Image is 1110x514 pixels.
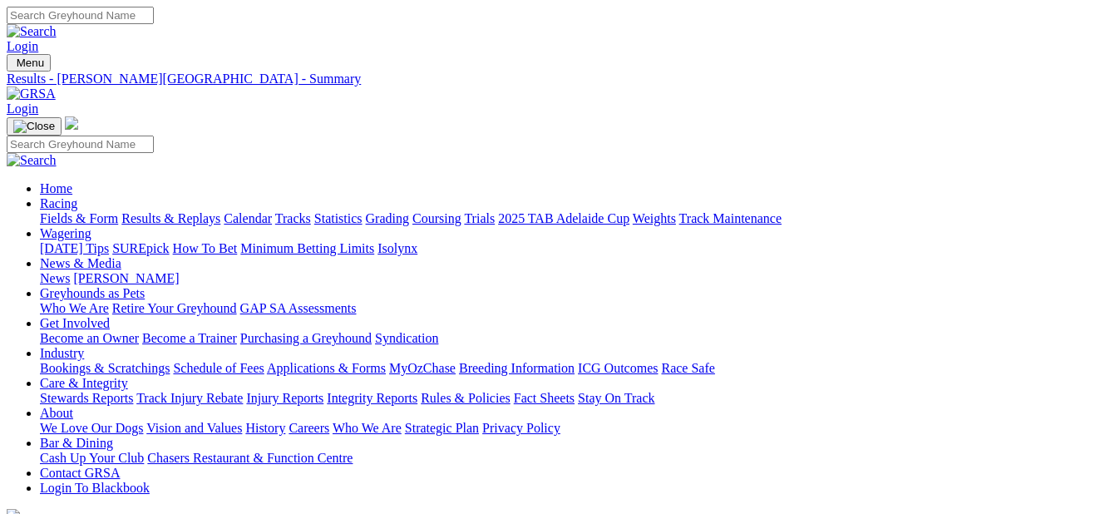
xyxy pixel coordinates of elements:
[240,331,372,345] a: Purchasing a Greyhound
[40,361,170,375] a: Bookings & Scratchings
[7,153,57,168] img: Search
[224,211,272,225] a: Calendar
[40,421,143,435] a: We Love Our Dogs
[40,211,118,225] a: Fields & Form
[7,117,62,136] button: Toggle navigation
[482,421,560,435] a: Privacy Policy
[40,436,113,450] a: Bar & Dining
[136,391,243,405] a: Track Injury Rebate
[40,196,77,210] a: Racing
[73,271,179,285] a: [PERSON_NAME]
[65,116,78,130] img: logo-grsa-white.png
[40,391,1103,406] div: Care & Integrity
[633,211,676,225] a: Weights
[147,451,353,465] a: Chasers Restaurant & Function Centre
[405,421,479,435] a: Strategic Plan
[7,24,57,39] img: Search
[314,211,363,225] a: Statistics
[40,421,1103,436] div: About
[578,361,658,375] a: ICG Outcomes
[366,211,409,225] a: Grading
[40,376,128,390] a: Care & Integrity
[40,331,139,345] a: Become an Owner
[40,211,1103,226] div: Racing
[40,241,109,255] a: [DATE] Tips
[421,391,511,405] a: Rules & Policies
[498,211,629,225] a: 2025 TAB Adelaide Cup
[40,391,133,405] a: Stewards Reports
[40,361,1103,376] div: Industry
[40,466,120,480] a: Contact GRSA
[146,421,242,435] a: Vision and Values
[7,101,38,116] a: Login
[173,241,238,255] a: How To Bet
[7,86,56,101] img: GRSA
[7,39,38,53] a: Login
[289,421,329,435] a: Careers
[267,361,386,375] a: Applications & Forms
[40,451,1103,466] div: Bar & Dining
[121,211,220,225] a: Results & Replays
[13,120,55,133] img: Close
[389,361,456,375] a: MyOzChase
[40,226,91,240] a: Wagering
[112,301,237,315] a: Retire Your Greyhound
[333,421,402,435] a: Who We Are
[7,72,1103,86] a: Results - [PERSON_NAME][GEOGRAPHIC_DATA] - Summary
[245,421,285,435] a: History
[412,211,461,225] a: Coursing
[40,286,145,300] a: Greyhounds as Pets
[40,256,121,270] a: News & Media
[40,481,150,495] a: Login To Blackbook
[7,136,154,153] input: Search
[40,451,144,465] a: Cash Up Your Club
[40,241,1103,256] div: Wagering
[40,331,1103,346] div: Get Involved
[514,391,575,405] a: Fact Sheets
[112,241,169,255] a: SUREpick
[40,271,1103,286] div: News & Media
[375,331,438,345] a: Syndication
[40,316,110,330] a: Get Involved
[240,241,374,255] a: Minimum Betting Limits
[275,211,311,225] a: Tracks
[240,301,357,315] a: GAP SA Assessments
[40,301,1103,316] div: Greyhounds as Pets
[578,391,654,405] a: Stay On Track
[142,331,237,345] a: Become a Trainer
[40,271,70,285] a: News
[17,57,44,69] span: Menu
[40,181,72,195] a: Home
[246,391,323,405] a: Injury Reports
[7,54,51,72] button: Toggle navigation
[661,361,714,375] a: Race Safe
[464,211,495,225] a: Trials
[377,241,417,255] a: Isolynx
[327,391,417,405] a: Integrity Reports
[40,406,73,420] a: About
[173,361,264,375] a: Schedule of Fees
[459,361,575,375] a: Breeding Information
[40,346,84,360] a: Industry
[40,301,109,315] a: Who We Are
[679,211,782,225] a: Track Maintenance
[7,7,154,24] input: Search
